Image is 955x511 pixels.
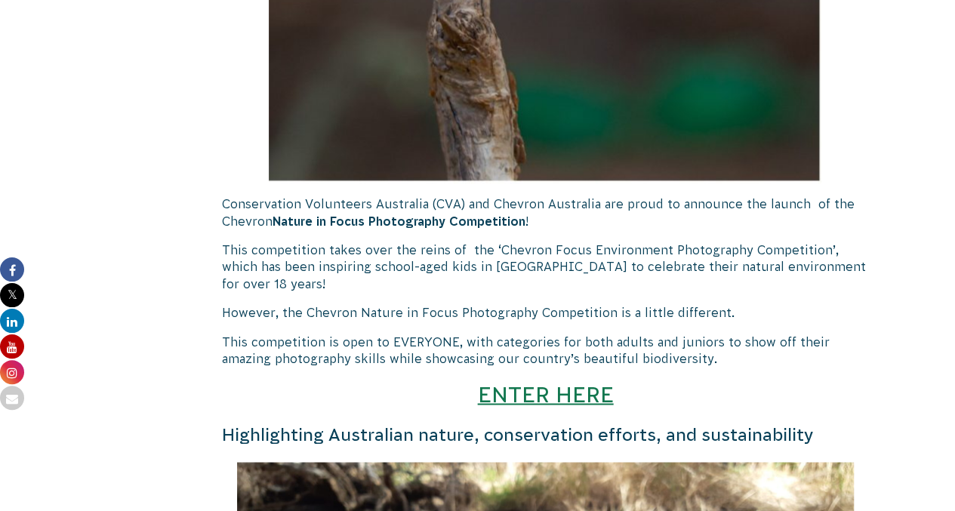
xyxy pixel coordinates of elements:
[273,214,525,228] strong: Nature in Focus Photography Competition
[222,242,870,292] p: This competition takes over the reins of the ‘Chevron Focus Environment Photography Competition’,...
[222,334,870,368] p: This competition is open to EVERYONE, with categories for both adults and juniors to show off the...
[222,304,870,321] p: However, the Chevron Nature in Focus Photography Competition is a little different.
[477,381,613,406] a: ENTER HERE
[222,424,814,444] span: Highlighting Australian nature, conservation efforts, and sustainability
[222,195,870,229] p: Conservation Volunteers Australia (CVA) and Chevron Australia are proud to announce the launch of...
